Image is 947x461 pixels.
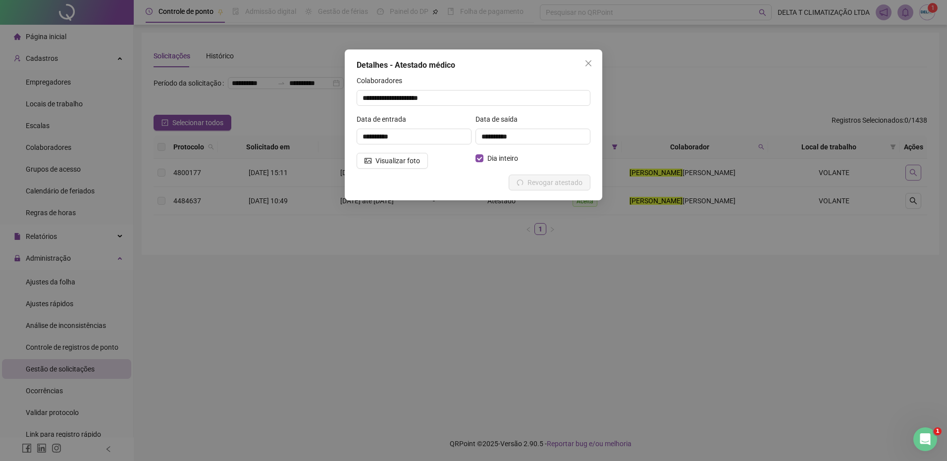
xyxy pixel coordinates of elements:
[580,55,596,71] button: Close
[913,427,937,451] iframe: Intercom live chat
[357,114,413,125] label: Data de entrada
[365,157,371,164] span: picture
[357,75,409,86] label: Colaboradores
[483,153,522,164] span: Dia inteiro
[584,59,592,67] span: close
[509,175,590,190] button: Revogar atestado
[357,153,428,169] button: Visualizar foto
[475,114,524,125] label: Data de saída
[375,155,420,166] span: Visualizar foto
[934,427,942,435] span: 1
[357,59,590,71] div: Detalhes - Atestado médico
